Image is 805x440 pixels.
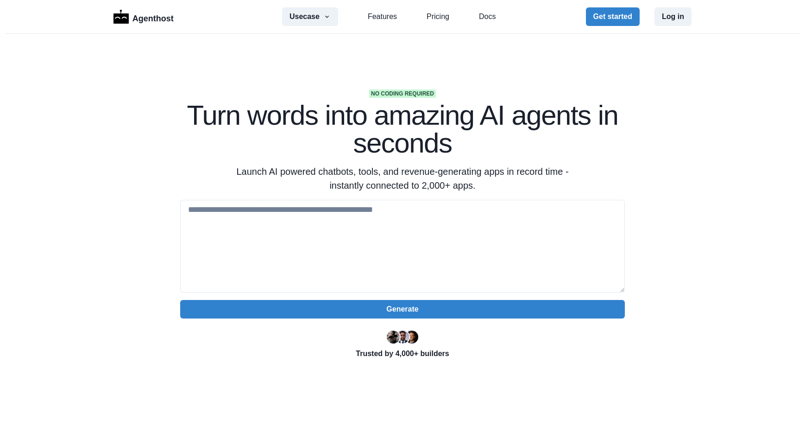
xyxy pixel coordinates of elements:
span: No coding required [369,89,436,98]
a: Features [368,11,397,22]
button: Log in [654,7,692,26]
img: Logo [113,10,129,24]
h1: Turn words into amazing AI agents in seconds [180,102,625,157]
p: Launch AI powered chatbots, tools, and revenue-generating apps in record time - instantly connect... [225,165,580,192]
p: Agenthost [132,9,174,25]
button: Usecase [282,7,338,26]
img: Kent Dodds [405,331,418,344]
button: Generate [180,300,625,319]
a: Docs [479,11,496,22]
button: Get started [586,7,640,26]
img: Segun Adebayo [396,331,409,344]
p: Trusted by 4,000+ builders [180,348,625,359]
img: Ryan Florence [387,331,400,344]
a: Pricing [427,11,449,22]
a: LogoAgenthost [113,9,174,25]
